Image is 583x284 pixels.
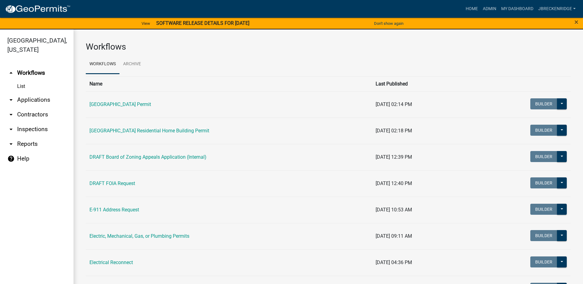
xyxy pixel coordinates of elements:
[376,154,412,160] span: [DATE] 12:39 PM
[372,18,406,28] button: Don't show again
[7,96,15,104] i: arrow_drop_down
[530,125,557,136] button: Builder
[376,207,412,213] span: [DATE] 10:53 AM
[574,18,578,26] button: Close
[463,3,480,15] a: Home
[530,151,557,162] button: Builder
[89,128,209,134] a: [GEOGRAPHIC_DATA] Residential Home Building Permit
[86,55,119,74] a: Workflows
[89,101,151,107] a: [GEOGRAPHIC_DATA] Permit
[89,259,133,265] a: Electrical Reconnect
[89,154,206,160] a: DRAFT Board of Zoning Appeals Application (Internal)
[574,18,578,26] span: ×
[536,3,578,15] a: Jbreckenridge
[7,111,15,118] i: arrow_drop_down
[7,69,15,77] i: arrow_drop_up
[376,180,412,186] span: [DATE] 12:40 PM
[530,230,557,241] button: Builder
[119,55,145,74] a: Archive
[376,233,412,239] span: [DATE] 09:11 AM
[530,256,557,267] button: Builder
[376,128,412,134] span: [DATE] 02:18 PM
[156,20,249,26] strong: SOFTWARE RELEASE DETAILS FOR [DATE]
[376,101,412,107] span: [DATE] 02:14 PM
[86,76,372,91] th: Name
[376,259,412,265] span: [DATE] 04:36 PM
[530,177,557,188] button: Builder
[89,233,189,239] a: Electric, Mechanical, Gas, or Plumbing Permits
[7,126,15,133] i: arrow_drop_down
[372,76,471,91] th: Last Published
[7,155,15,162] i: help
[139,18,153,28] a: View
[86,42,571,52] h3: Workflows
[89,180,135,186] a: DRAFT FOIA Request
[499,3,536,15] a: My Dashboard
[7,140,15,148] i: arrow_drop_down
[89,207,139,213] a: E-911 Address Request
[480,3,499,15] a: Admin
[530,204,557,215] button: Builder
[530,98,557,109] button: Builder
